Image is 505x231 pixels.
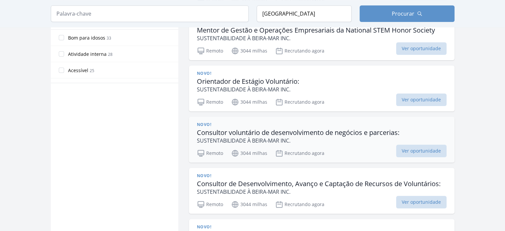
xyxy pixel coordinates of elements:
[68,51,107,57] font: Atividade interna
[206,150,223,156] font: Remoto
[206,48,223,54] font: Remoto
[197,70,211,76] font: Novo!
[285,99,324,105] font: Recrutando agora
[68,67,88,73] font: Acessível
[189,168,455,214] a: Novo! Consultor de Desenvolvimento, Avanço e Captação de Recursos de Voluntários: SUSTENTABILIDAD...
[206,99,223,105] font: Remoto
[402,96,441,103] font: Ver oportunidade
[197,122,211,127] font: Novo!
[107,35,111,41] font: 33
[59,51,64,57] input: Atividade interna 28
[402,45,441,52] font: Ver oportunidade
[68,35,105,41] font: Bom para idosos
[189,117,455,163] a: Novo! Consultor voluntário de desenvolvimento de negócios e parcerias: SUSTENTABILIDADE À BEIRA-M...
[285,48,324,54] font: Recrutando agora
[197,173,211,178] font: Novo!
[257,5,352,22] input: Localização
[197,188,291,195] font: SUSTENTABILIDADE À BEIRA-MAR INC.
[108,52,113,57] font: 28
[360,5,455,22] button: Procurar
[392,10,414,17] font: Procurar
[285,201,324,207] font: Recrutando agora
[240,150,267,156] font: 3044 milhas
[189,14,455,60] a: Novo! Mentor de Gestão e Operações Empresariais da National STEM Honor Society SUSTENTABILIDADE À...
[51,5,249,22] input: Palavra-chave
[197,26,435,35] font: Mentor de Gestão e Operações Empresariais da National STEM Honor Society
[240,99,267,105] font: 3044 milhas
[59,35,64,40] input: Bom para idosos 33
[197,86,291,93] font: SUSTENTABILIDADE À BEIRA-MAR INC.
[189,65,455,111] a: Novo! Orientador de Estágio Voluntário: SUSTENTABILIDADE À BEIRA-MAR INC. Remoto 3044 milhas Recr...
[90,68,94,73] font: 25
[197,137,291,144] font: SUSTENTABILIDADE À BEIRA-MAR INC.
[240,201,267,207] font: 3044 milhas
[402,148,441,154] font: Ver oportunidade
[197,224,211,230] font: Novo!
[197,35,291,42] font: SUSTENTABILIDADE À BEIRA-MAR INC.
[206,201,223,207] font: Remoto
[285,150,324,156] font: Recrutando agora
[402,199,441,205] font: Ver oportunidade
[59,67,64,73] input: Acessível 25
[197,179,441,188] font: Consultor de Desenvolvimento, Avanço e Captação de Recursos de Voluntários:
[197,128,399,137] font: Consultor voluntário de desenvolvimento de negócios e parcerias:
[240,48,267,54] font: 3044 milhas
[197,77,299,86] font: Orientador de Estágio Voluntário:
